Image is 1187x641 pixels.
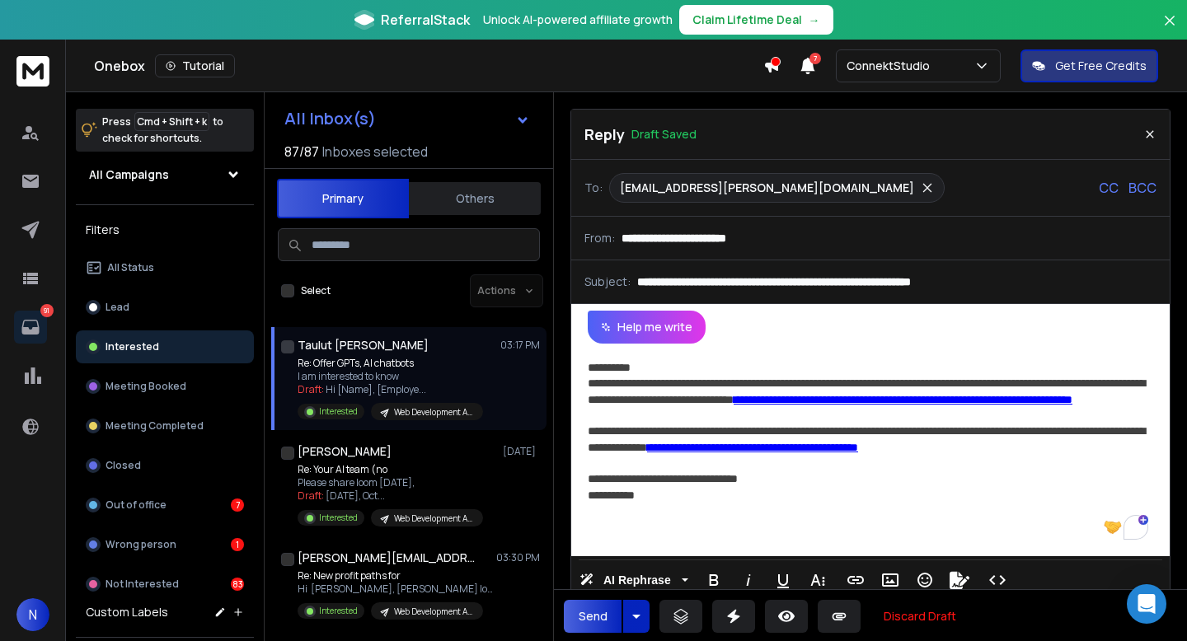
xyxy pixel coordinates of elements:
p: Press to check for shortcuts. [102,114,223,147]
div: To enrich screen reader interactions, please activate Accessibility in Grammarly extension settings [571,344,1165,556]
p: 91 [40,304,54,317]
p: BCC [1128,178,1157,198]
h1: [PERSON_NAME][EMAIL_ADDRESS][DOMAIN_NAME] [298,550,479,566]
p: CC [1099,178,1119,198]
p: From: [584,230,615,246]
button: More Text [802,564,833,597]
p: Out of office [106,498,167,512]
p: Get Free Credits [1055,58,1147,74]
button: Closed [76,449,254,482]
button: Tutorial [155,54,235,77]
span: Draft: [298,489,324,503]
button: AI Rephrase [576,564,692,597]
span: [DATE], Oct ... [326,489,385,503]
div: Open Intercom Messenger [1127,584,1166,624]
button: Wrong person1 [76,528,254,561]
div: 7 [231,498,244,512]
span: 87 / 87 [284,142,319,161]
p: [EMAIL_ADDRESS][PERSON_NAME][DOMAIN_NAME] [620,180,914,196]
h3: Custom Labels [86,604,168,620]
p: All Status [107,261,154,274]
p: [DATE] [503,445,540,458]
p: 03:30 PM [496,551,540,564]
h1: [PERSON_NAME] [298,443,392,460]
button: Meeting Booked [76,370,254,403]
button: Code View [982,564,1013,597]
span: Draft: [298,382,324,396]
button: Primary [277,179,409,218]
div: 1 [231,538,244,551]
p: To: [584,180,603,196]
button: N [16,598,49,631]
button: Underline (⌘U) [767,564,799,597]
p: ConnektStudio [847,58,936,74]
p: Please share loom [DATE], [298,476,483,489]
p: Wrong person [106,538,176,551]
span: 7 [809,53,821,64]
label: Select [301,284,331,297]
button: Italic (⌘I) [733,564,764,597]
p: Unlock AI-powered affiliate growth [483,12,673,28]
p: Interested [319,405,358,418]
button: Insert Link (⌘K) [840,564,871,597]
button: Out of office7 [76,489,254,522]
h3: Inboxes selected [322,142,428,161]
button: Others [409,180,541,217]
p: Web Development Agency Last [394,606,473,618]
p: Re: New profit paths for [298,569,495,583]
button: Emoticons [909,564,941,597]
a: 91 [14,311,47,344]
p: Lead [106,301,129,314]
button: Not Interested83 [76,568,254,601]
button: Discard Draft [870,600,969,633]
p: Hi [PERSON_NAME], [PERSON_NAME] looped me in here. [298,583,495,596]
h1: All Inbox(s) [284,110,376,127]
button: Signature [944,564,975,597]
p: Interested [319,605,358,617]
p: Not Interested [106,578,179,591]
button: Insert Image (⌘P) [875,564,906,597]
button: Lead [76,291,254,324]
span: Cmd + Shift + k [134,112,209,131]
button: Get Free Credits [1020,49,1158,82]
p: Re: Offer GPTs, AI chatbots [298,357,483,370]
button: Send [564,600,622,633]
p: Subject: [584,274,631,290]
button: All Status [76,251,254,284]
button: Bold (⌘B) [698,564,730,597]
span: → [809,12,820,28]
button: Claim Lifetime Deal→ [679,5,833,35]
h3: Filters [76,218,254,241]
p: Web Development Agency Last [394,512,473,525]
span: ReferralStack [381,10,470,30]
button: All Campaigns [76,158,254,191]
p: Closed [106,459,141,472]
p: 03:17 PM [500,339,540,352]
button: Close banner [1159,10,1180,49]
h1: All Campaigns [89,166,169,183]
p: Reply [584,123,625,146]
button: All Inbox(s) [271,102,543,135]
span: Hi [Name], [Employe ... [326,382,426,396]
p: Meeting Booked [106,380,186,393]
button: Help me write [588,311,706,344]
p: Interested [106,340,159,353]
p: Web Development Agency Last [394,406,473,419]
p: Meeting Completed [106,419,204,433]
button: Meeting Completed [76,409,254,442]
div: Onebox [94,54,763,77]
p: Draft Saved [631,126,697,143]
p: Re: Your AI team (no [298,463,483,476]
div: 83 [231,578,244,591]
p: Interested [319,512,358,524]
button: Interested [76,330,254,363]
p: I am interested to know [298,370,483,383]
span: AI Rephrase [600,573,674,587]
h1: Taulut [PERSON_NAME] [298,337,429,353]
